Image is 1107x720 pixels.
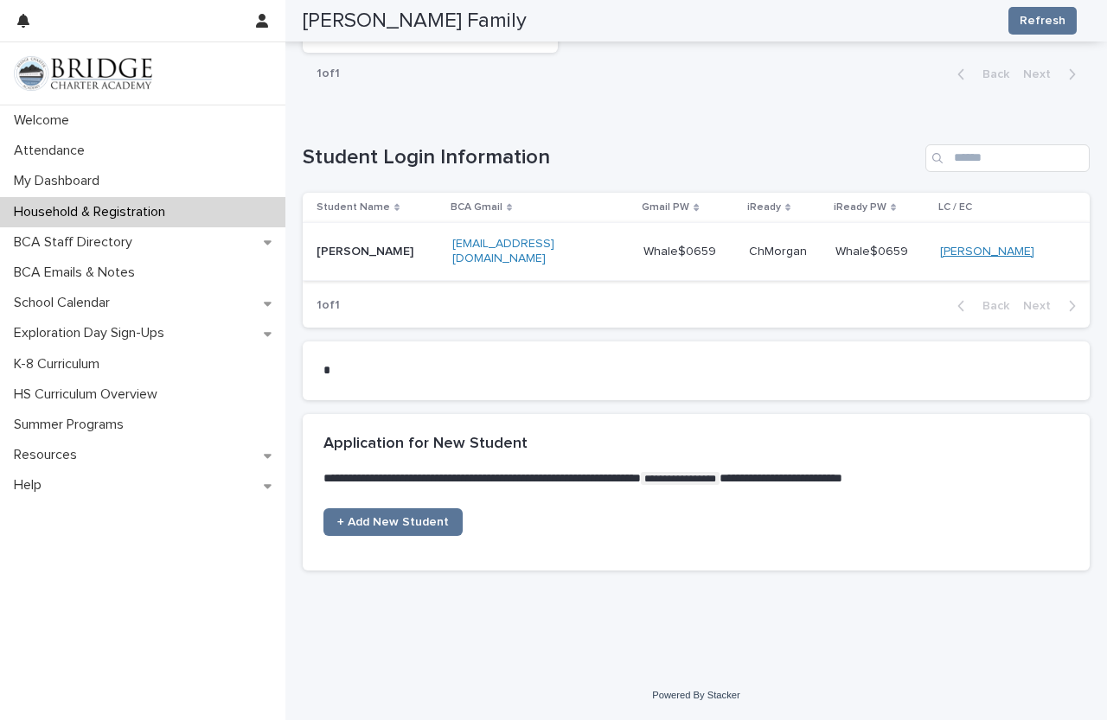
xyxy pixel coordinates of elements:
[938,198,972,217] p: LC / EC
[303,53,354,95] p: 1 of 1
[642,198,689,217] p: Gmail PW
[452,238,554,264] a: [EMAIL_ADDRESS][DOMAIN_NAME]
[747,198,781,217] p: iReady
[1008,7,1077,35] button: Refresh
[7,143,99,159] p: Attendance
[749,245,822,259] p: ChMorgan
[7,173,113,189] p: My Dashboard
[835,241,912,259] p: Whale$0659
[7,447,91,463] p: Resources
[1020,12,1065,29] span: Refresh
[7,477,55,494] p: Help
[944,298,1016,314] button: Back
[944,67,1016,82] button: Back
[303,145,918,170] h1: Student Login Information
[7,204,179,220] p: Household & Registration
[1023,300,1061,312] span: Next
[972,68,1009,80] span: Back
[7,417,138,433] p: Summer Programs
[1023,68,1061,80] span: Next
[323,508,463,536] a: + Add New Student
[303,9,527,34] h2: [PERSON_NAME] Family
[7,386,171,403] p: HS Curriculum Overview
[7,112,83,129] p: Welcome
[940,245,1034,259] a: [PERSON_NAME]
[7,325,178,341] p: Exploration Day Sign-Ups
[652,690,739,700] a: Powered By Stacker
[834,198,886,217] p: iReady PW
[7,234,146,251] p: BCA Staff Directory
[303,284,354,327] p: 1 of 1
[7,264,149,281] p: BCA Emails & Notes
[972,300,1009,312] span: Back
[317,245,438,259] p: [PERSON_NAME]
[323,435,528,454] h2: Application for New Student
[317,198,390,217] p: Student Name
[1016,67,1090,82] button: Next
[1016,298,1090,314] button: Next
[925,144,1090,172] input: Search
[643,245,734,259] p: Whale$0659
[7,356,113,373] p: K-8 Curriculum
[303,223,1090,281] tr: [PERSON_NAME][EMAIL_ADDRESS][DOMAIN_NAME]Whale$0659ChMorganWhale$0659Whale$0659 [PERSON_NAME]
[14,56,152,91] img: V1C1m3IdTEidaUdm9Hs0
[337,516,449,528] span: + Add New Student
[7,295,124,311] p: School Calendar
[451,198,502,217] p: BCA Gmail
